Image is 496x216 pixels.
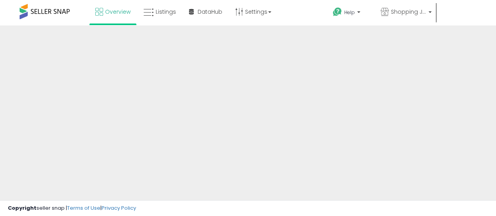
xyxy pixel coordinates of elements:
[102,204,136,212] a: Privacy Policy
[67,204,100,212] a: Terms of Use
[344,9,355,16] span: Help
[327,1,374,25] a: Help
[332,7,342,17] i: Get Help
[391,8,426,16] span: Shopping JCM
[198,8,222,16] span: DataHub
[156,8,176,16] span: Listings
[8,205,136,212] div: seller snap | |
[105,8,131,16] span: Overview
[8,204,36,212] strong: Copyright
